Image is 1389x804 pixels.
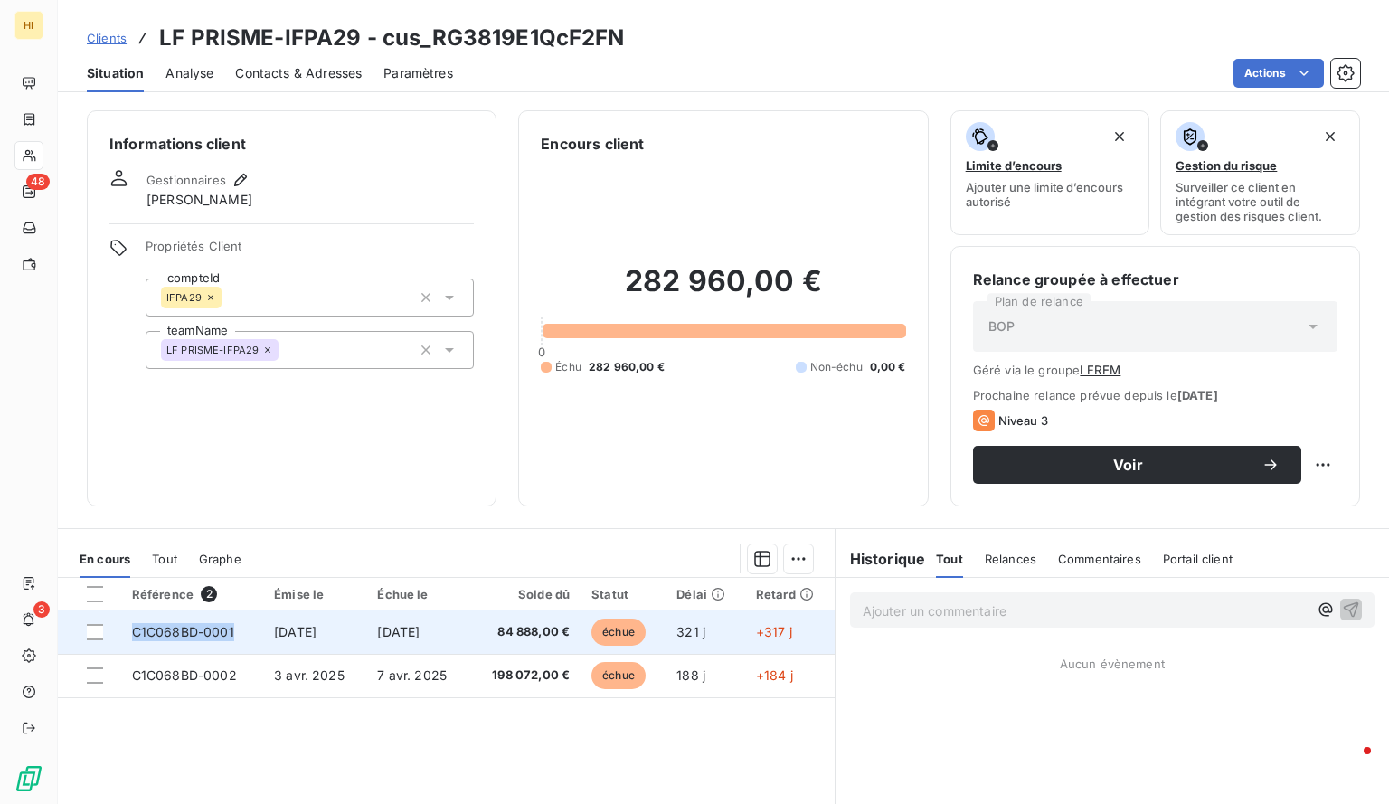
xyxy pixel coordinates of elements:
[80,552,130,566] span: En cours
[1060,657,1165,671] span: Aucun évènement
[985,552,1036,566] span: Relances
[377,624,420,639] span: [DATE]
[33,601,50,618] span: 3
[109,133,474,155] h6: Informations client
[966,158,1062,173] span: Limite d’encours
[377,667,447,683] span: 7 avr. 2025
[1080,363,1120,377] button: LFREM
[383,64,453,82] span: Paramètres
[87,64,144,82] span: Situation
[87,29,127,47] a: Clients
[756,587,824,601] div: Retard
[995,458,1261,472] span: Voir
[541,133,644,155] h6: Encours client
[1160,110,1360,235] button: Gestion du risqueSurveiller ce client en intégrant votre outil de gestion des risques client.
[222,289,236,306] input: Ajouter une valeur
[26,174,50,190] span: 48
[480,667,571,685] span: 198 072,00 €
[14,764,43,793] img: Logo LeanPay
[235,64,362,82] span: Contacts & Adresses
[555,359,581,375] span: Échu
[973,363,1337,377] span: Géré via le groupe
[132,586,252,602] div: Référence
[201,586,217,602] span: 2
[966,180,1135,209] span: Ajouter une limite d’encours autorisé
[132,667,237,683] span: C1C068BD-0002
[973,446,1301,484] button: Voir
[146,239,474,264] span: Propriétés Client
[973,269,1337,290] h6: Relance groupée à effectuer
[1177,388,1218,402] span: [DATE]
[950,110,1150,235] button: Limite d’encoursAjouter une limite d’encours autorisé
[166,345,259,355] span: LF PRISME-IFPA29
[87,31,127,45] span: Clients
[152,552,177,566] span: Tout
[810,359,863,375] span: Non-échu
[199,552,241,566] span: Graphe
[1176,180,1345,223] span: Surveiller ce client en intégrant votre outil de gestion des risques client.
[973,388,1337,402] span: Prochaine relance prévue depuis le
[756,624,792,639] span: +317 j
[870,359,906,375] span: 0,00 €
[589,359,665,375] span: 282 960,00 €
[998,413,1048,428] span: Niveau 3
[1058,552,1141,566] span: Commentaires
[676,624,705,639] span: 321 j
[14,11,43,40] div: HI
[541,263,905,317] h2: 282 960,00 €
[274,587,355,601] div: Émise le
[274,667,345,683] span: 3 avr. 2025
[1328,743,1371,786] iframe: Intercom live chat
[836,548,926,570] h6: Historique
[146,173,226,187] span: Gestionnaires
[159,22,625,54] h3: LF PRISME-IFPA29 - cus_RG3819E1QcF2FN
[676,587,733,601] div: Délai
[165,64,213,82] span: Analyse
[480,623,571,641] span: 84 888,00 €
[1233,59,1324,88] button: Actions
[591,587,655,601] div: Statut
[936,552,963,566] span: Tout
[146,191,252,209] span: [PERSON_NAME]
[132,624,234,639] span: C1C068BD-0001
[538,345,545,359] span: 0
[274,624,317,639] span: [DATE]
[480,587,571,601] div: Solde dû
[1163,552,1233,566] span: Portail client
[377,587,458,601] div: Échue le
[166,292,202,303] span: IFPA29
[988,317,1015,336] span: BOP
[591,662,646,689] span: échue
[591,619,646,646] span: échue
[279,342,293,358] input: Ajouter une valeur
[1176,158,1277,173] span: Gestion du risque
[756,667,793,683] span: +184 j
[676,667,705,683] span: 188 j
